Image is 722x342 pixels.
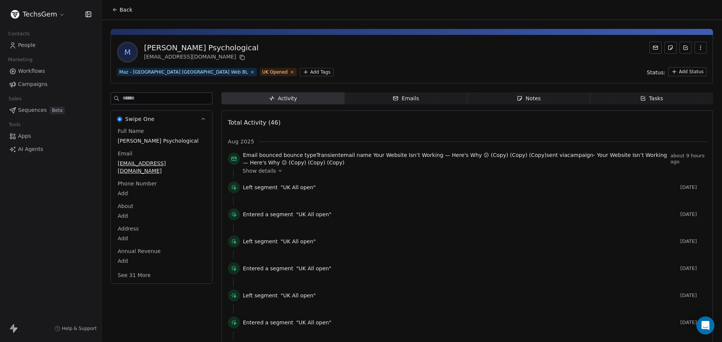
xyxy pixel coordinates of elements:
span: "UK All open" [281,292,316,299]
span: Email bounced [243,152,282,158]
span: Sales [5,93,25,104]
span: "UK All open" [296,211,332,218]
a: Workflows [6,65,95,77]
span: Entered a segment [243,265,293,272]
span: AI Agents [18,145,43,153]
span: Status: [647,69,665,76]
span: People [18,41,36,49]
button: Back [108,3,137,17]
span: "UK All open" [296,319,332,326]
div: UK Opened [262,69,288,75]
span: Campaigns [18,80,47,88]
span: Annual Revenue [116,247,162,255]
span: Add [118,257,205,265]
div: [PERSON_NAME] Psychological [144,42,259,53]
a: AI Agents [6,143,95,155]
span: Contacts [5,28,33,39]
span: [EMAIL_ADDRESS][DOMAIN_NAME] [118,160,205,175]
a: Show details [243,167,701,175]
span: [DATE] [680,184,707,190]
span: M [118,43,137,61]
button: TechsGem [9,8,67,21]
span: Apps [18,132,31,140]
span: Sequences [18,106,47,114]
span: Tools [5,119,24,130]
span: Total Activity (46) [228,119,281,126]
img: Swipe One [117,116,122,122]
span: Back [120,6,132,14]
span: Marketing [5,54,36,65]
span: [DATE] [680,211,707,217]
span: [DATE] [680,238,707,244]
div: Swipe OneSwipe One [111,127,212,283]
span: Address [116,225,140,232]
span: [DATE] [680,319,707,325]
div: Tasks [640,95,663,102]
span: Your Website Isn’t Working — Here's Why 😕 (Copy) (Copy) (Copy) [243,152,667,166]
div: Open Intercom Messenger [696,316,714,334]
span: Full Name [116,127,146,135]
span: TechsGem [23,9,57,19]
div: Emails [393,95,419,102]
a: Apps [6,130,95,142]
button: See 31 More [113,268,155,282]
span: Left segment [243,238,278,245]
span: "UK All open" [296,265,332,272]
div: Maz - [GEOGRAPHIC_DATA] [GEOGRAPHIC_DATA] Web BL [119,69,248,75]
button: Add Status [668,67,707,76]
span: [DATE] [680,292,707,298]
span: "UK All open" [281,238,316,245]
span: Your Website Isn’t Working — Here's Why 😕 (Copy) (Copy) (Copy) [373,152,546,158]
a: Campaigns [6,78,95,90]
span: Help & Support [62,325,97,331]
span: Left segment [243,184,278,191]
span: Left segment [243,292,278,299]
span: Email [116,150,134,157]
span: [DATE] [680,265,707,271]
span: Beta [50,107,65,114]
span: [PERSON_NAME] Psychological [118,137,205,145]
span: bounce type email name sent via campaign - [243,151,667,166]
div: Notes [517,95,541,102]
a: People [6,39,95,51]
span: Add [118,235,205,242]
span: Add [118,212,205,220]
button: Swipe OneSwipe One [111,111,212,127]
span: Entered a segment [243,319,293,326]
button: Add Tags [300,68,334,76]
span: about 9 hours ago [670,153,707,165]
a: SequencesBeta [6,104,95,116]
span: "UK All open" [281,184,316,191]
span: Add [118,190,205,197]
span: Workflows [18,67,45,75]
span: Phone Number [116,180,158,187]
div: [EMAIL_ADDRESS][DOMAIN_NAME] [144,53,259,62]
span: Swipe One [125,115,155,123]
span: Aug 2025 [228,138,254,145]
span: About [116,202,135,210]
span: Transient [316,152,340,158]
img: Untitled%20design.png [11,10,20,19]
span: Entered a segment [243,211,293,218]
span: Show details [243,167,276,175]
a: Help & Support [55,325,97,331]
